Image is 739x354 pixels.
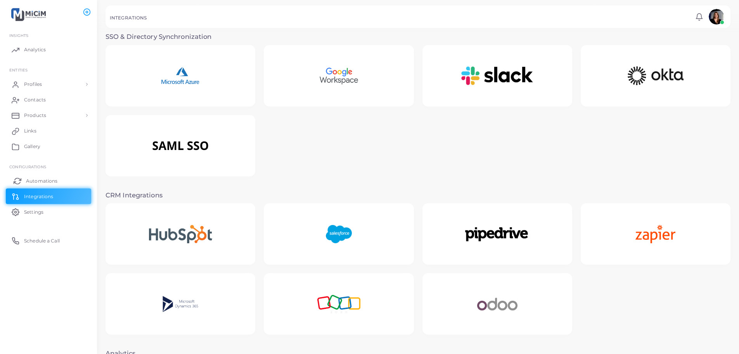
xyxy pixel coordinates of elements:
[6,92,91,108] a: Contacts
[304,52,374,100] img: Google Workspace
[24,193,53,200] span: Integrations
[106,33,730,41] h3: SSO & Directory Synchronization
[6,139,91,154] a: Gallery
[6,123,91,139] a: Links
[462,280,533,328] img: Odoo
[9,68,28,72] span: ENTITIES
[110,15,147,21] h5: INTEGRATIONS
[6,204,91,220] a: Settings
[706,9,726,24] a: avatar
[24,46,46,53] span: Analytics
[148,280,213,328] img: Microsoft Dynamics
[604,52,706,100] img: Okta
[311,210,367,258] img: Salesforce
[446,52,548,100] img: Slack
[6,42,91,58] a: Analytics
[130,122,232,170] img: SAML
[302,280,376,328] img: Zoho
[6,188,91,204] a: Integrations
[24,81,42,88] span: Profiles
[24,143,40,150] span: Gallery
[7,7,50,22] img: logo
[9,33,28,38] span: INSIGHTS
[24,237,60,244] span: Schedule a Call
[620,210,691,258] img: Zapier
[134,210,227,258] img: Hubspot
[9,164,46,169] span: Configurations
[6,173,91,188] a: Automations
[24,96,46,103] span: Contacts
[6,233,91,248] a: Schedule a Call
[448,210,547,258] img: Pipedrive
[106,192,730,199] h3: CRM Integrations
[6,108,91,123] a: Products
[24,209,43,216] span: Settings
[26,178,57,185] span: Automations
[6,77,91,92] a: Profiles
[24,127,36,134] span: Links
[709,9,724,24] img: avatar
[146,52,215,100] img: Microsoft Azure
[24,112,46,119] span: Products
